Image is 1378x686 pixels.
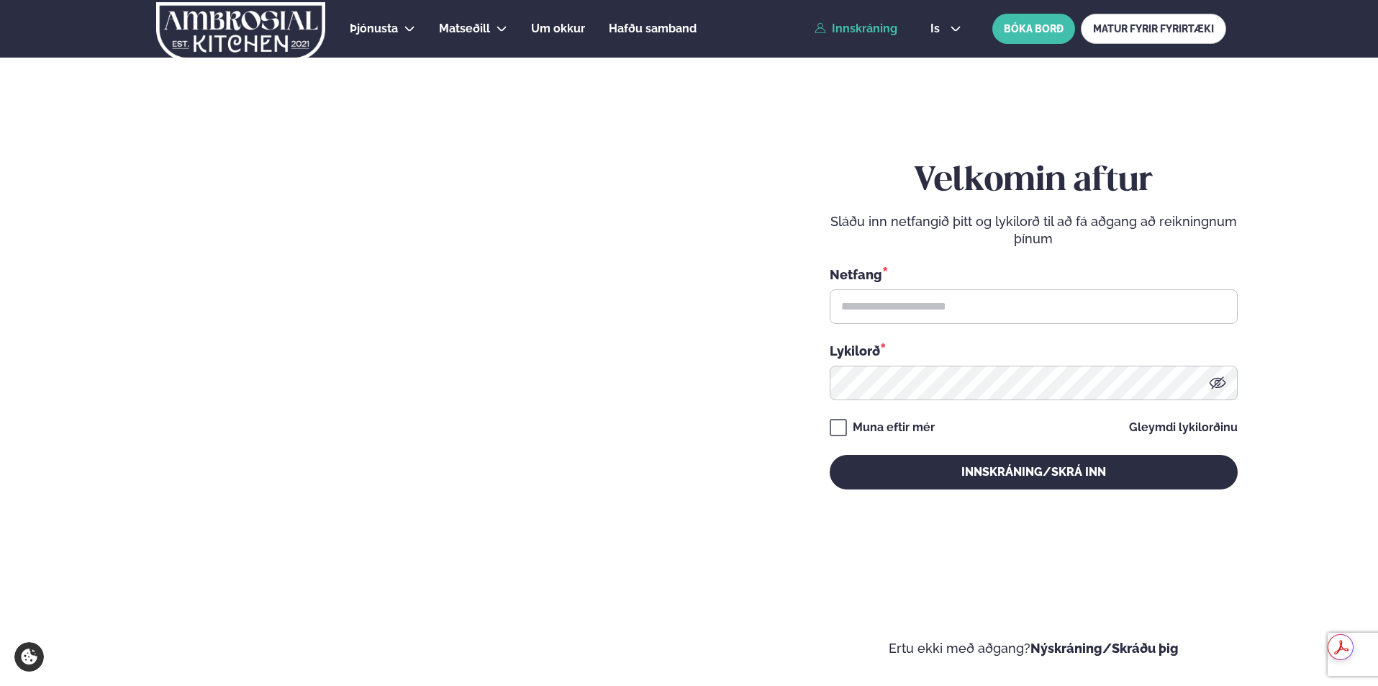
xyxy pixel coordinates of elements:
[350,20,398,37] a: Þjónusta
[1129,422,1238,433] a: Gleymdi lykilorðinu
[733,640,1336,657] p: Ertu ekki með aðgang?
[1081,14,1226,44] a: MATUR FYRIR FYRIRTÆKI
[930,23,944,35] span: is
[155,2,327,61] img: logo
[919,23,973,35] button: is
[830,455,1238,489] button: Innskráning/Skrá inn
[830,161,1238,202] h2: Velkomin aftur
[439,20,490,37] a: Matseðill
[439,22,490,35] span: Matseðill
[1030,641,1179,656] a: Nýskráning/Skráðu þig
[830,265,1238,284] div: Netfang
[992,14,1075,44] button: BÓKA BORÐ
[14,642,44,672] a: Cookie settings
[531,20,585,37] a: Um okkur
[830,213,1238,248] p: Sláðu inn netfangið þitt og lykilorð til að fá aðgang að reikningnum þínum
[609,20,697,37] a: Hafðu samband
[830,341,1238,360] div: Lykilorð
[815,22,897,35] a: Innskráning
[43,427,342,548] h2: Velkomin á Ambrosial kitchen!
[531,22,585,35] span: Um okkur
[609,22,697,35] span: Hafðu samband
[350,22,398,35] span: Þjónusta
[43,565,342,600] p: Ef eitthvað sameinar fólk, þá er [PERSON_NAME] matarferðalag.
